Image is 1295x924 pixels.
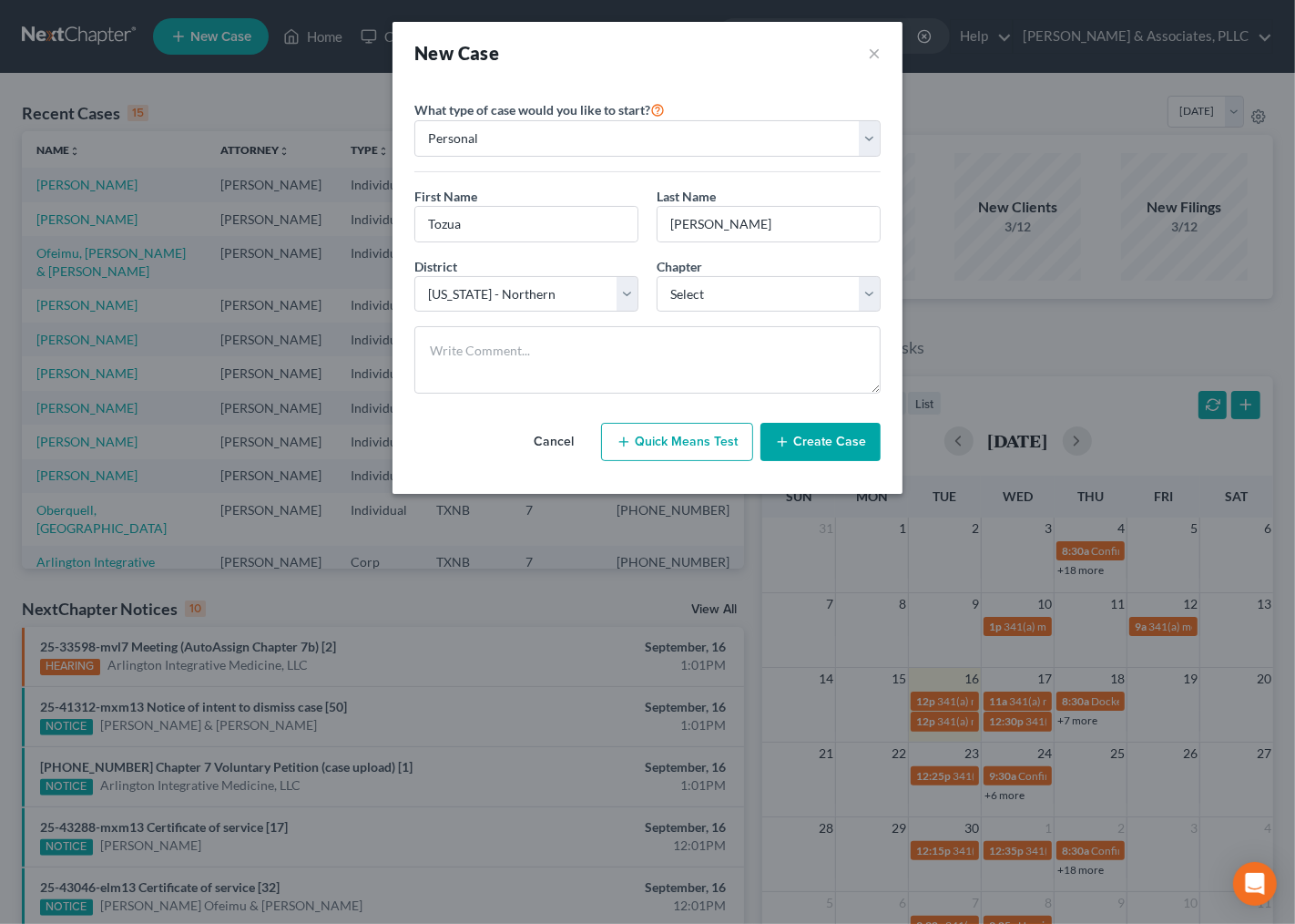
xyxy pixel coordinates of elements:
[657,259,702,274] span: Chapter
[760,423,881,461] button: Create Case
[414,189,477,204] span: First Name
[868,40,881,66] button: ×
[414,98,665,120] label: What type of case would you like to start?
[601,423,753,461] button: Quick Means Test
[414,42,499,64] strong: New Case
[514,424,594,460] button: Cancel
[658,207,880,241] input: Enter Last Name
[657,189,716,204] span: Last Name
[414,259,457,274] span: District
[1233,862,1277,906] div: Open Intercom Messenger
[415,207,637,241] input: Enter First Name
